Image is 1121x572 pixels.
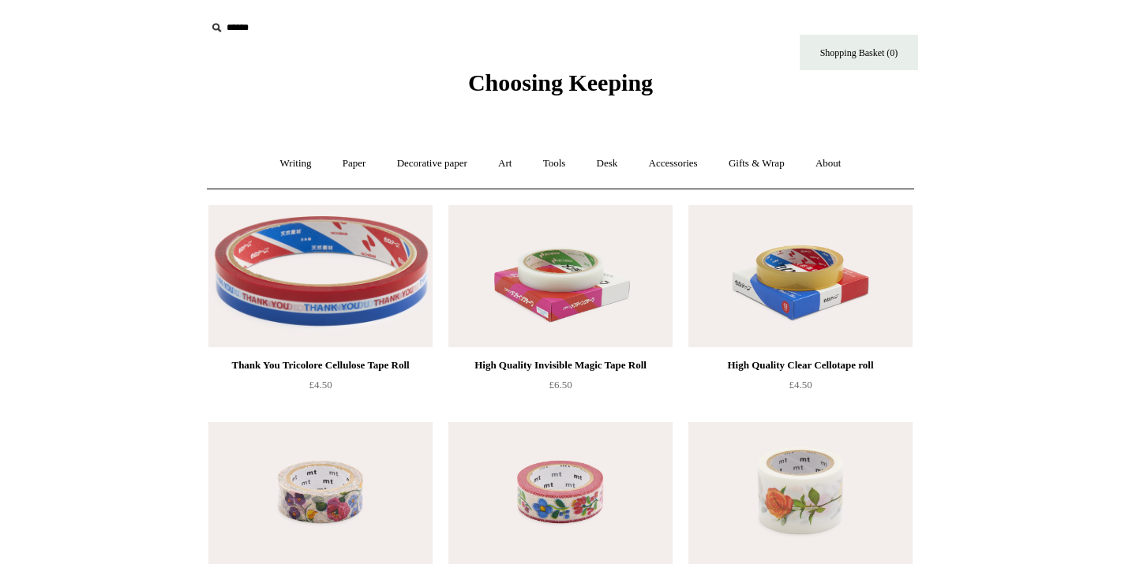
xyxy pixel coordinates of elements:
[448,422,673,564] a: Pink Embroidery MT Masking Tape Pink Embroidery MT Masking Tape
[208,422,433,564] a: Lace & Flowers MT Masking Tape Lace & Flowers MT Masking Tape
[484,143,526,185] a: Art
[212,356,429,375] div: Thank You Tricolore Cellulose Tape Roll
[383,143,482,185] a: Decorative paper
[800,35,918,70] a: Shopping Basket (0)
[688,422,913,564] img: Extra Thick Flowers MT Masking Tape
[448,205,673,347] a: High Quality Invisible Magic Tape Roll High Quality Invisible Magic Tape Roll
[208,205,433,347] img: Thank You Tricolore Cellulose Tape Roll
[208,422,433,564] img: Lace & Flowers MT Masking Tape
[549,379,572,391] span: £6.50
[448,356,673,421] a: High Quality Invisible Magic Tape Roll £6.50
[583,143,632,185] a: Desk
[714,143,799,185] a: Gifts & Wrap
[309,379,332,391] span: £4.50
[692,356,909,375] div: High Quality Clear Cellotape roll
[635,143,712,185] a: Accessories
[789,379,812,391] span: £4.50
[468,82,653,93] a: Choosing Keeping
[688,205,913,347] a: High Quality Clear Cellotape roll High Quality Clear Cellotape roll
[208,356,433,421] a: Thank You Tricolore Cellulose Tape Roll £4.50
[688,356,913,421] a: High Quality Clear Cellotape roll £4.50
[688,422,913,564] a: Extra Thick Flowers MT Masking Tape Extra Thick Flowers MT Masking Tape
[208,205,433,347] a: Thank You Tricolore Cellulose Tape Roll Thank You Tricolore Cellulose Tape Roll
[529,143,580,185] a: Tools
[448,422,673,564] img: Pink Embroidery MT Masking Tape
[468,69,653,95] span: Choosing Keeping
[448,205,673,347] img: High Quality Invisible Magic Tape Roll
[328,143,381,185] a: Paper
[688,205,913,347] img: High Quality Clear Cellotape roll
[801,143,856,185] a: About
[452,356,669,375] div: High Quality Invisible Magic Tape Roll
[266,143,326,185] a: Writing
